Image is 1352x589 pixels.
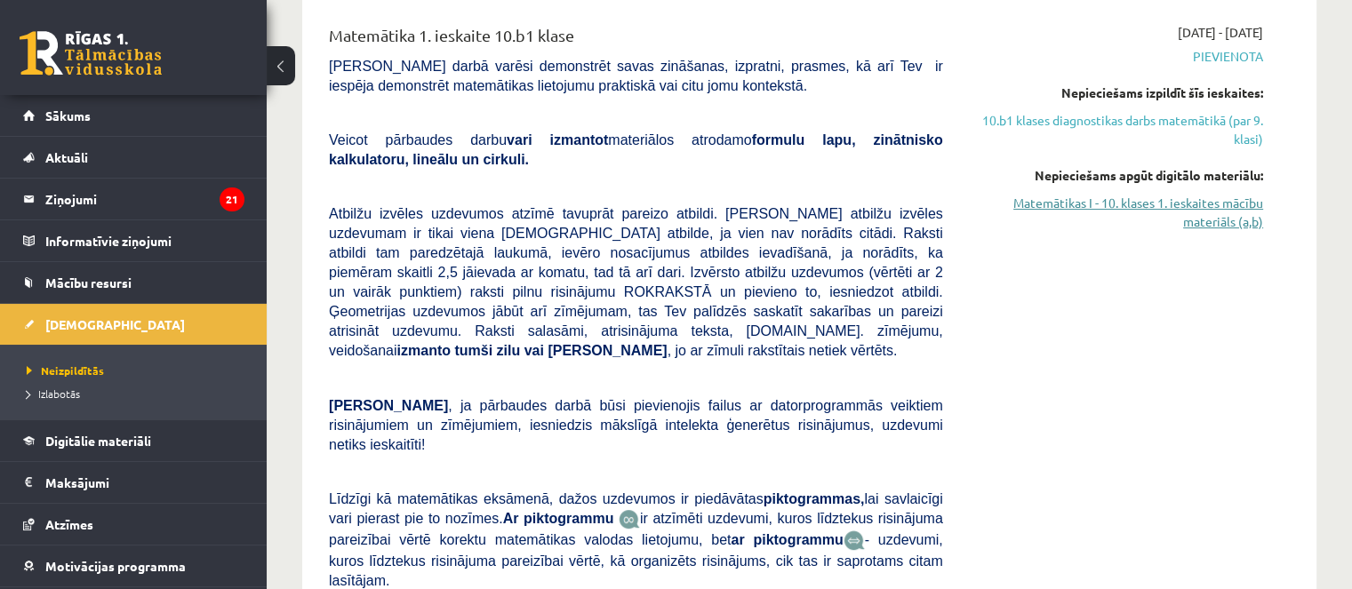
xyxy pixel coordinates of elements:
span: Pievienota [970,47,1263,66]
span: Veicot pārbaudes darbu materiālos atrodamo [329,132,943,167]
div: Nepieciešams apgūt digitālo materiālu: [970,166,1263,185]
span: Digitālie materiāli [45,433,151,449]
legend: Ziņojumi [45,179,244,219]
span: [PERSON_NAME] [329,398,448,413]
span: Sākums [45,107,91,123]
a: Izlabotās [27,386,249,402]
img: wKvN42sLe3LLwAAAABJRU5ErkJggg== [844,530,865,551]
legend: Informatīvie ziņojumi [45,220,244,261]
b: formulu lapu, zinātnisko kalkulatoru, lineālu un cirkuli. [329,132,943,167]
span: - uzdevumi, kuros līdztekus risinājuma pareizībai vērtē, kā organizēts risinājums, cik tas ir sap... [329,532,943,588]
a: 10.b1 klases diagnostikas darbs matemātikā (par 9. klasi) [970,111,1263,148]
b: tumši zilu vai [PERSON_NAME] [454,343,667,358]
a: Motivācijas programma [23,545,244,586]
div: Matemātika 1. ieskaite 10.b1 klase [329,23,943,56]
a: Atzīmes [23,504,244,545]
span: Neizpildītās [27,363,104,378]
a: Rīgas 1. Tālmācības vidusskola [20,31,162,76]
b: izmanto [397,343,451,358]
a: Mācību resursi [23,262,244,303]
a: Aktuāli [23,137,244,178]
b: Ar piktogrammu [503,511,614,526]
span: [PERSON_NAME] darbā varēsi demonstrēt savas zināšanas, izpratni, prasmes, kā arī Tev ir iespēja d... [329,59,943,93]
span: [DATE] - [DATE] [1178,23,1263,42]
span: Līdzīgi kā matemātikas eksāmenā, dažos uzdevumos ir piedāvātas lai savlaicīgi vari pierast pie to... [329,491,943,526]
span: Atbilžu izvēles uzdevumos atzīmē tavuprāt pareizo atbildi. [PERSON_NAME] atbilžu izvēles uzdevuma... [329,206,943,358]
a: Digitālie materiāli [23,420,244,461]
a: Informatīvie ziņojumi [23,220,244,261]
span: Izlabotās [27,386,80,401]
a: Neizpildītās [27,362,249,378]
span: Atzīmes [45,516,93,532]
a: Matemātikas I - 10. klases 1. ieskaites mācību materiāls (a,b) [970,194,1263,231]
b: piktogrammas, [764,491,865,506]
a: Ziņojumi21 [23,179,244,219]
span: Mācību resursi [45,275,132,291]
span: [DEMOGRAPHIC_DATA] [45,316,185,332]
span: ir atzīmēti uzdevumi, kuros līdztekus risinājuma pareizībai vērtē korektu matemātikas valodas lie... [329,511,943,547]
span: Motivācijas programma [45,558,186,574]
b: ar piktogrammu [731,532,843,547]
a: Maksājumi [23,462,244,503]
img: JfuEzvunn4EvwAAAAASUVORK5CYII= [619,509,640,529]
span: Aktuāli [45,149,88,165]
a: [DEMOGRAPHIC_DATA] [23,304,244,345]
div: Nepieciešams izpildīt šīs ieskaites: [970,84,1263,102]
span: , ja pārbaudes darbā būsi pievienojis failus ar datorprogrammās veiktiem risinājumiem un zīmējumi... [329,398,943,452]
legend: Maksājumi [45,462,244,503]
i: 21 [220,187,244,211]
b: vari izmantot [507,132,608,147]
a: Sākums [23,95,244,136]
